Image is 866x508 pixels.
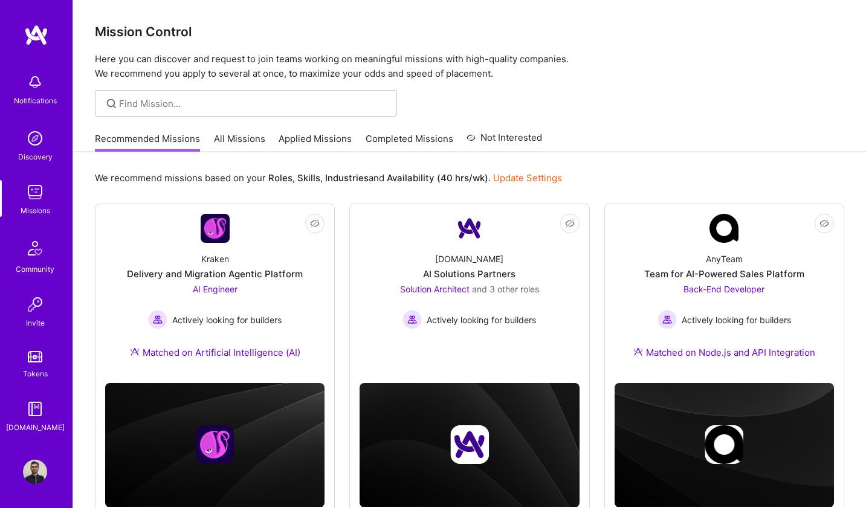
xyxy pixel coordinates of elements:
span: Solution Architect [400,284,470,294]
img: Company Logo [455,214,484,243]
img: Actively looking for builders [658,310,677,329]
img: logo [24,24,48,46]
a: Recommended Missions [95,132,200,152]
div: [DOMAIN_NAME] [6,421,65,434]
a: Company LogoKrakenDelivery and Migration Agentic PlatformAI Engineer Actively looking for builder... [105,214,325,373]
b: Roles [268,172,292,184]
img: Company logo [196,425,234,464]
div: Team for AI-Powered Sales Platform [644,268,804,280]
i: icon EyeClosed [310,219,320,228]
b: Industries [325,172,369,184]
a: Update Settings [493,172,562,184]
a: Completed Missions [366,132,453,152]
span: Actively looking for builders [682,313,791,326]
img: discovery [23,126,47,150]
div: Discovery [18,150,53,163]
img: bell [23,70,47,94]
img: teamwork [23,180,47,204]
a: User Avatar [20,460,50,484]
b: Availability (40 hrs/wk) [387,172,488,184]
img: Invite [23,292,47,317]
input: Find Mission... [119,97,388,110]
img: Actively looking for builders [148,310,167,329]
img: User Avatar [23,460,47,484]
b: Skills [297,172,320,184]
i: icon EyeClosed [819,219,829,228]
i: icon EyeClosed [565,219,575,228]
img: Actively looking for builders [402,310,422,329]
div: AnyTeam [706,252,743,265]
span: Back-End Developer [683,284,764,294]
img: Ateam Purple Icon [130,347,140,356]
img: Company Logo [709,214,738,243]
img: cover [360,383,579,507]
div: [DOMAIN_NAME] [435,252,503,265]
div: Notifications [14,94,57,107]
div: Community [16,263,54,275]
img: Company logo [705,425,743,464]
a: Not Interested [467,130,542,152]
div: Matched on Node.js and API Integration [633,346,815,359]
img: cover [615,383,834,507]
i: icon SearchGrey [105,97,118,111]
a: Applied Missions [279,132,352,152]
h3: Mission Control [95,24,844,39]
span: and 3 other roles [472,284,539,294]
div: Kraken [201,252,229,265]
p: We recommend missions based on your , , and . [95,172,562,184]
img: Community [21,234,50,263]
p: Here you can discover and request to join teams working on meaningful missions with high-quality ... [95,52,844,81]
img: Company logo [450,425,489,464]
a: Company LogoAnyTeamTeam for AI-Powered Sales PlatformBack-End Developer Actively looking for buil... [615,214,834,373]
img: Ateam Purple Icon [633,347,643,356]
img: guide book [23,397,47,421]
img: cover [105,383,325,507]
span: AI Engineer [193,284,238,294]
span: Actively looking for builders [172,313,282,326]
a: All Missions [214,132,265,152]
div: Matched on Artificial Intelligence (AI) [130,346,300,359]
div: AI Solutions Partners [423,268,515,280]
div: Missions [21,204,50,217]
a: Company Logo[DOMAIN_NAME]AI Solutions PartnersSolution Architect and 3 other rolesActively lookin... [360,214,579,355]
img: tokens [28,351,42,362]
img: Company Logo [201,214,230,243]
div: Tokens [23,367,48,380]
div: Invite [26,317,45,329]
div: Delivery and Migration Agentic Platform [127,268,303,280]
span: Actively looking for builders [427,313,536,326]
